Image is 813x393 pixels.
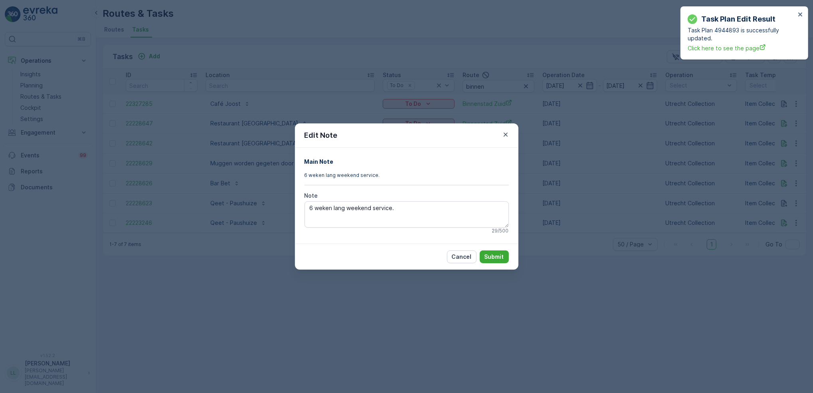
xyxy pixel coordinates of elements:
p: Task Plan Edit Result [701,14,775,25]
button: close [798,11,803,19]
p: Task Plan 4944893 is successfully updated. [688,26,795,42]
p: 6 weken lang weekend service. [305,172,509,179]
p: Cancel [452,253,472,261]
p: 29 / 500 [492,228,509,234]
button: Submit [480,250,509,263]
label: Note [305,192,318,199]
p: Submit [485,253,504,261]
button: Cancel [447,250,477,263]
textarea: 6 weken lang weekend service. [305,201,509,228]
h4: Main Note [305,157,509,166]
a: Click here to see the page [688,44,795,52]
p: Edit Note [305,130,338,141]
